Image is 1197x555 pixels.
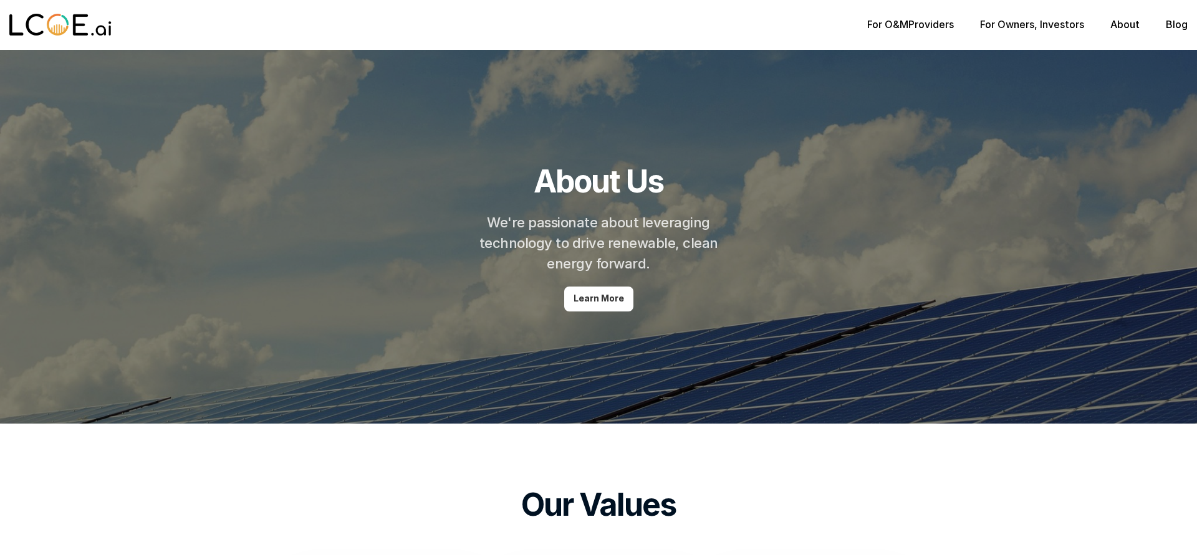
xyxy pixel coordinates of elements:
[867,18,908,31] a: For O&M
[534,163,663,200] h1: About Us
[477,212,720,274] h2: We're passionate about leveraging technology to drive renewable, clean energy forward.
[574,293,624,304] p: Learn More
[521,486,675,523] h2: Our Values
[1110,18,1140,31] a: About
[867,19,954,31] p: Providers
[980,19,1084,31] p: , Investors
[973,396,1197,555] iframe: Chat Widget
[980,18,1034,31] a: For Owners
[1166,18,1188,31] a: Blog
[564,287,633,311] a: Learn More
